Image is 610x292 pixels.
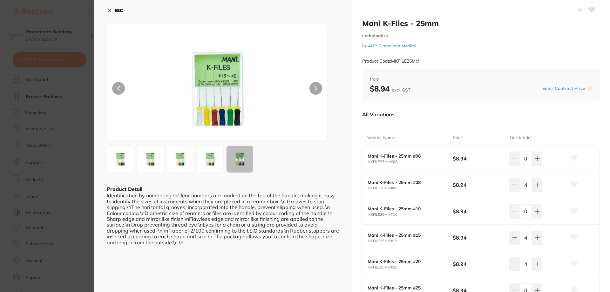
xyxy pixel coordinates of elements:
img: Zy02MTkwMw [169,148,192,171]
div: + 14 [227,146,253,173]
b: $8.94 [370,84,410,93]
small: MKFILE25MM#08 [368,186,453,190]
b: Mani K-Files - 25mm #20 [368,259,444,264]
h2: Mani K-Files - 25mm [362,18,600,28]
small: MKFILE25MM#10 [368,213,453,217]
b: Mani K-Files - 25mm #25 [368,285,444,290]
img: Zy02MTkwMQ [109,148,132,171]
p: Variant Name [367,135,395,141]
small: endodontics [362,33,600,38]
small: by [362,44,600,48]
p: All Variations [362,111,395,118]
span: from [370,76,592,83]
b: Mani K-Files - 25mm #06 [368,153,444,159]
b: $8.94 [453,155,504,162]
div: Identification by numbering \nClear numbers are marked on the top of the handle, making it easy t... [107,193,339,245]
button: ESC [107,5,123,16]
b: $8.94 [453,234,504,241]
span: excl. GST [392,87,410,93]
small: MKFILE25MM#06 [368,160,453,164]
label: i [587,86,592,91]
b: ESC [114,8,123,13]
a: AHP Dental and Medical [368,43,416,48]
button: +14 [226,146,254,173]
b: $8.94 [453,261,504,268]
b: Product Detail [107,186,142,192]
small: Product Code: MKFILE25MM [362,58,419,64]
img: Zy02MTkwNA [199,148,221,171]
img: Zy02MTkwMg [139,148,162,171]
small: MKFILE25MM#15 [368,239,453,243]
img: Zy02MTkwMQ [151,40,283,140]
small: MKFILE25MM#20 [368,265,453,269]
p: Price [453,135,463,141]
p: Quick Add [510,135,531,141]
b: $8.94 [453,208,504,215]
b: Mani K-Files - 25mm #10 [368,206,444,211]
b: Mani K-Files - 25mm #15 [368,233,444,238]
b: Mani K-Files - 25mm #08 [368,180,444,185]
b: $8.94 [453,181,504,188]
button: Enter Contract Price [540,85,587,92]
